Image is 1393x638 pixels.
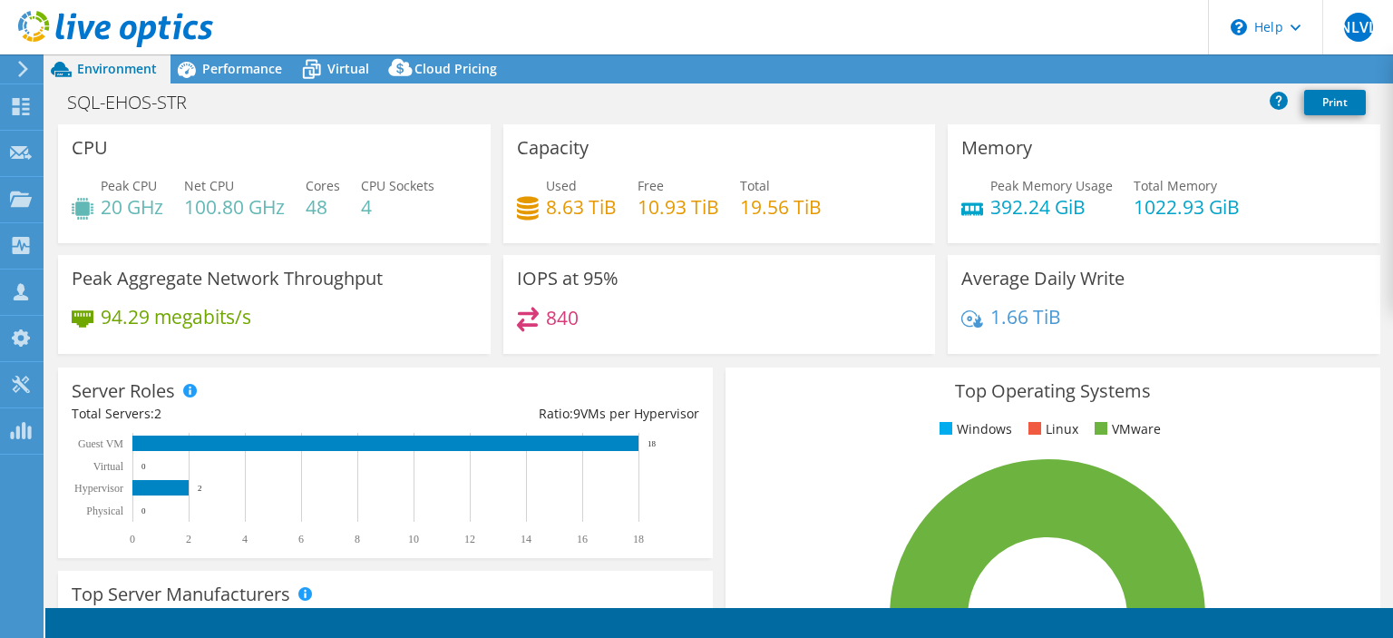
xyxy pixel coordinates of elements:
text: 14 [521,533,531,545]
text: Virtual [93,460,124,473]
span: Cores [306,177,340,194]
h3: Top Operating Systems [739,381,1367,401]
h3: Average Daily Write [961,269,1125,289]
span: Performance [202,60,282,77]
h1: SQL-EHOS-STR [59,93,215,113]
h4: 392.24 GiB [990,197,1113,217]
h4: 8.63 TiB [546,197,617,217]
li: Windows [935,419,1012,439]
text: 16 [577,533,588,545]
span: 9 [573,405,580,422]
h4: 840 [546,308,579,328]
h4: 48 [306,197,340,217]
span: 2 [154,405,161,422]
a: Print [1304,90,1366,115]
h4: 94.29 megabits/s [101,307,251,327]
h3: IOPS at 95% [517,269,619,289]
span: Peak Memory Usage [990,177,1113,194]
text: 8 [355,533,360,545]
h4: Total Manufacturers: [72,607,699,627]
h4: 10.93 TiB [638,197,719,217]
span: Virtual [327,60,369,77]
li: VMware [1090,419,1161,439]
span: Used [546,177,577,194]
text: 18 [648,439,657,448]
h4: 4 [361,197,434,217]
text: 2 [198,484,202,493]
text: 6 [298,533,304,545]
text: Hypervisor [74,482,123,495]
text: 0 [141,462,146,471]
h3: CPU [72,138,108,158]
text: 4 [242,533,248,545]
text: Guest VM [78,437,123,450]
text: 0 [141,506,146,515]
h4: 100.80 GHz [184,197,285,217]
text: 12 [464,533,475,545]
span: Cloud Pricing [414,60,497,77]
text: Physical [86,505,123,517]
text: 10 [408,533,419,545]
span: Net CPU [184,177,234,194]
h3: Top Server Manufacturers [72,584,290,604]
h4: 1022.93 GiB [1134,197,1240,217]
text: 2 [186,533,191,545]
h3: Peak Aggregate Network Throughput [72,269,383,289]
h4: 19.56 TiB [740,197,822,217]
span: Total Memory [1134,177,1217,194]
h3: Capacity [517,138,589,158]
span: NLVL [1344,13,1373,42]
span: Total [740,177,770,194]
h3: Memory [961,138,1032,158]
div: Ratio: VMs per Hypervisor [385,404,699,424]
span: Environment [77,60,157,77]
span: Free [638,177,664,194]
text: 0 [130,533,135,545]
h4: 20 GHz [101,197,163,217]
h4: 1.66 TiB [990,307,1061,327]
text: 18 [633,533,644,545]
svg: \n [1231,19,1247,35]
li: Linux [1024,419,1078,439]
div: Total Servers: [72,404,385,424]
span: CPU Sockets [361,177,434,194]
span: Peak CPU [101,177,157,194]
h3: Server Roles [72,381,175,401]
